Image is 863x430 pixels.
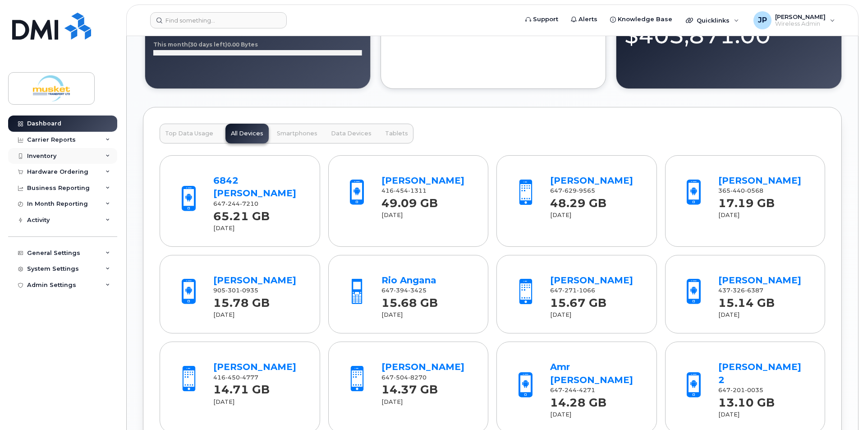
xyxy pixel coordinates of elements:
[394,287,408,294] span: 394
[213,224,304,232] div: [DATE]
[718,187,763,194] span: 365
[562,387,577,393] span: 244
[213,374,258,381] span: 416
[381,374,427,381] span: 647
[213,204,270,223] strong: 65.21 GB
[380,124,413,143] button: Tablets
[381,291,438,310] strong: 15.68 GB
[277,130,317,137] span: Smartphones
[227,41,258,48] tspan: 0.00 Bytes
[381,378,438,396] strong: 14.37 GB
[188,41,227,48] tspan: (30 days left)
[326,124,377,143] button: Data Devices
[213,378,270,396] strong: 14.71 GB
[730,387,745,393] span: 201
[550,311,641,319] div: [DATE]
[381,275,436,286] a: Rio Angana
[394,187,408,194] span: 454
[160,124,219,143] button: Top Data Usage
[381,361,464,372] a: [PERSON_NAME]
[381,211,472,219] div: [DATE]
[408,374,427,381] span: 8270
[381,287,427,294] span: 647
[213,398,304,406] div: [DATE]
[565,10,604,28] a: Alerts
[331,130,372,137] span: Data Devices
[718,387,763,393] span: 647
[604,10,679,28] a: Knowledge Base
[718,275,801,286] a: [PERSON_NAME]
[577,387,595,393] span: 4271
[240,374,258,381] span: 4777
[385,130,408,137] span: Tablets
[550,211,641,219] div: [DATE]
[225,287,240,294] span: 301
[718,311,809,319] div: [DATE]
[381,311,472,319] div: [DATE]
[775,20,826,28] span: Wireless Admin
[562,187,577,194] span: 629
[718,175,801,186] a: [PERSON_NAME]
[718,411,809,419] div: [DATE]
[550,187,595,194] span: 647
[381,187,427,194] span: 416
[519,10,565,28] a: Support
[758,15,767,26] span: JP
[718,391,775,409] strong: 13.10 GB
[550,361,633,385] a: Amr [PERSON_NAME]
[213,361,296,372] a: [PERSON_NAME]
[550,191,606,210] strong: 48.29 GB
[213,175,296,199] a: 6842 [PERSON_NAME]
[271,124,323,143] button: Smartphones
[550,287,595,294] span: 647
[718,191,775,210] strong: 17.19 GB
[730,287,745,294] span: 326
[213,287,258,294] span: 905
[150,12,287,28] input: Find something...
[775,13,826,20] span: [PERSON_NAME]
[718,211,809,219] div: [DATE]
[745,187,763,194] span: 0568
[550,275,633,286] a: [PERSON_NAME]
[240,200,258,207] span: 7210
[745,287,763,294] span: 6387
[381,191,438,210] strong: 49.09 GB
[745,387,763,393] span: 0035
[562,287,577,294] span: 271
[718,291,775,310] strong: 15.14 GB
[747,11,841,29] div: Josh Potts
[697,17,730,24] span: Quicklinks
[165,130,213,137] span: Top Data Usage
[408,187,427,194] span: 1311
[730,187,745,194] span: 440
[550,411,641,419] div: [DATE]
[213,275,296,286] a: [PERSON_NAME]
[577,187,595,194] span: 9565
[213,291,270,310] strong: 15.78 GB
[408,287,427,294] span: 3425
[213,311,304,319] div: [DATE]
[213,200,258,207] span: 647
[381,398,472,406] div: [DATE]
[618,15,672,24] span: Knowledge Base
[394,374,408,381] span: 504
[679,11,745,29] div: Quicklinks
[153,41,188,48] tspan: This month
[550,391,606,409] strong: 14.28 GB
[381,175,464,186] a: [PERSON_NAME]
[718,361,801,385] a: [PERSON_NAME] 2
[533,15,558,24] span: Support
[718,287,763,294] span: 437
[577,287,595,294] span: 1066
[550,387,595,393] span: 647
[550,291,606,310] strong: 15.67 GB
[225,200,240,207] span: 244
[225,374,240,381] span: 450
[550,175,633,186] a: [PERSON_NAME]
[578,15,597,24] span: Alerts
[240,287,258,294] span: 0935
